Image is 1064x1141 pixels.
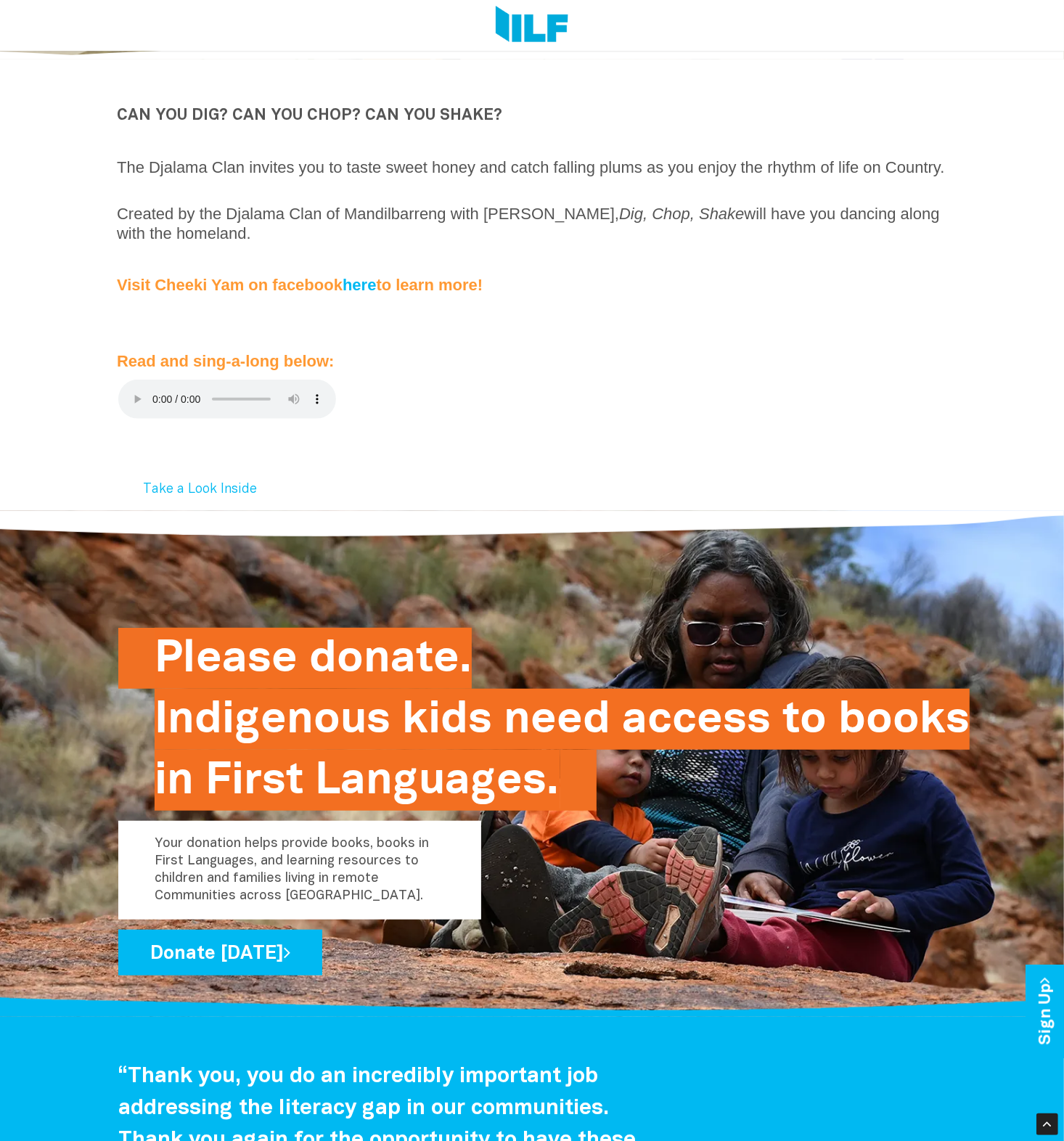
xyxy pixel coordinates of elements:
[619,205,744,223] i: Dig, Chop, Shake
[117,352,334,370] span: Read and sing‑a‑long below:
[120,473,280,507] a: Take a Look Inside
[117,276,483,294] span: Visit Cheeki Yam on facebook to learn more!
[155,628,970,811] h2: Please donate. Indigenous kids need access to books in First Languages.
[117,108,502,123] b: CAN YOU DIG? CAN YOU CHOP? CAN YOU SHAKE?
[117,205,940,242] span: Created by the Djalama Clan of Mandilbarreng with [PERSON_NAME], will have you dancing along with...
[1036,1113,1058,1135] div: Scroll Back to Top
[118,930,322,976] a: Donate [DATE]
[496,6,568,45] img: Logo
[118,821,481,920] p: Your donation helps provide books, books in First Languages, and learning resources to children a...
[343,276,376,294] a: here
[117,158,945,176] span: The Djalama Clan invites you to taste sweet honey and catch falling plums as you enjoy the rhythm...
